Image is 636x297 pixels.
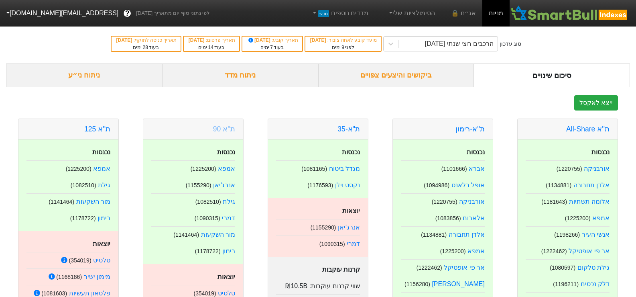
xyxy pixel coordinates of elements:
[307,182,333,188] small: ( 1176593 )
[222,248,235,254] a: רימון
[541,199,567,205] small: ( 1181643 )
[213,125,235,133] a: ת''א 90
[285,283,307,289] span: ₪10.5B
[195,199,221,205] small: ( 1082510 )
[71,182,96,188] small: ( 1082510 )
[342,149,360,156] strong: נכנסות
[469,165,485,172] a: אברא
[546,182,571,188] small: ( 1134881 )
[191,166,216,172] small: ( 1225200 )
[309,44,377,51] div: לפני ימים
[69,257,91,264] small: ( 354019 )
[574,95,618,111] button: ייצא לאקסל
[432,281,485,287] a: [PERSON_NAME]
[421,231,447,238] small: ( 1134881 )
[222,215,235,221] a: דמרי
[49,199,74,205] small: ( 1141464 )
[444,264,485,271] a: אר פי אופטיקל
[569,248,610,254] a: אר פי אופטיקל
[217,149,235,156] strong: נכנסות
[322,266,360,273] strong: קרנות עוקבות
[93,257,110,264] a: טלסיס
[69,290,110,297] a: פלסאון תעשיות
[195,248,221,254] small: ( 1178722 )
[223,198,235,205] a: גילת
[435,215,461,221] small: ( 1083856 )
[270,45,273,50] span: 7
[195,215,220,221] small: ( 1090315 )
[66,166,91,172] small: ( 1225200 )
[463,215,485,221] a: אלארום
[70,215,96,221] small: ( 1178722 )
[186,182,211,188] small: ( 1155290 )
[581,281,610,287] a: דלק נכסים
[592,215,610,221] a: אמפא
[577,264,610,271] a: גילת טלקום
[417,264,442,271] small: ( 1222462 )
[92,149,110,156] strong: נכנסות
[573,182,610,188] a: אלדן תחבורה
[309,37,377,44] div: מועד קובע לאחוז ציבור :
[116,37,177,44] div: תאריך כניסה לתוקף :
[467,149,485,156] strong: נכנסות
[218,165,235,172] a: אמפא
[310,37,327,43] span: [DATE]
[591,149,610,156] strong: נכנסות
[341,45,344,50] span: 9
[440,248,466,254] small: ( 1225200 )
[189,37,206,43] span: [DATE]
[93,240,110,247] strong: יוצאות
[84,273,110,280] a: מימון ישיר
[455,125,485,133] a: ת''א-רימון
[425,39,494,49] div: הרכבים חצי שנתי [DATE]
[541,248,567,254] small: ( 1222462 )
[342,207,360,214] strong: יוצאות
[584,165,610,172] a: אורבניקה
[76,198,110,205] a: מור השקעות
[213,182,235,188] a: אנרג'יאן
[247,37,272,43] span: [DATE]
[329,165,360,172] a: מגדל ביטוח
[6,63,162,87] div: ניתוח ני״ע
[136,9,209,17] span: לפי נתוני סוף יום מתאריך [DATE]
[125,8,130,19] span: ?
[404,281,430,287] small: ( 1156280 )
[93,165,110,172] a: אמפא
[201,231,235,238] a: מור השקעות
[217,273,235,280] strong: יוצאות
[467,248,485,254] a: אמפא
[173,231,199,238] small: ( 1141464 )
[557,166,582,172] small: ( 1220755 )
[301,166,327,172] small: ( 1081165 )
[582,231,610,238] a: אנשי העיר
[566,125,610,133] a: ת''א All-Share
[441,166,467,172] small: ( 1101666 )
[318,10,329,17] span: חדש
[550,264,575,271] small: ( 1080597 )
[84,125,110,133] a: ת''א 125
[218,290,235,297] a: טלסיס
[554,231,580,238] small: ( 1198266 )
[474,63,630,87] div: סיכום שינויים
[208,45,213,50] span: 14
[193,290,216,297] small: ( 354019 )
[246,44,298,51] div: בעוד ימים
[432,199,457,205] small: ( 1220755 )
[318,63,474,87] div: ביקושים והיצעים צפויים
[338,224,360,231] a: אנרג'יאן
[510,5,630,21] img: SmartBull
[384,5,438,21] a: הסימולציות שלי
[500,40,522,48] div: סוג עדכון
[553,281,579,287] small: ( 1196211 )
[459,198,485,205] a: אורבניקה
[98,182,110,188] a: גילת
[188,44,235,51] div: בעוד ימים
[311,224,336,231] small: ( 1155290 )
[116,37,134,43] span: [DATE]
[56,274,82,280] small: ( 1168186 )
[424,182,449,188] small: ( 1094986 )
[116,44,177,51] div: בעוד ימים
[319,241,345,247] small: ( 1090315 )
[142,45,148,50] span: 28
[569,198,610,205] a: אלומה תשתיות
